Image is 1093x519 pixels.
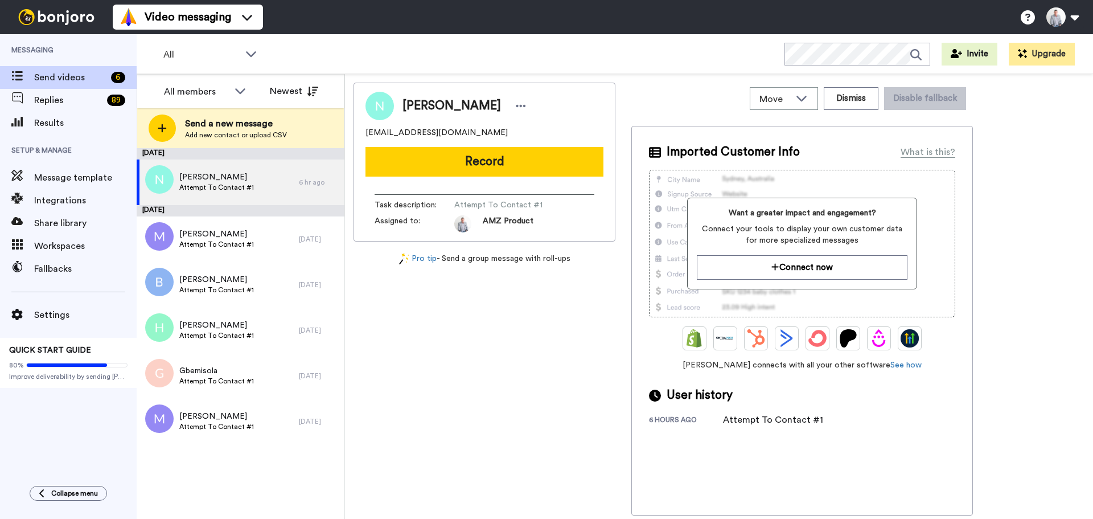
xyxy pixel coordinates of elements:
[107,95,125,106] div: 89
[179,274,254,285] span: [PERSON_NAME]
[824,87,878,110] button: Dismiss
[839,329,857,348] img: Patreon
[34,93,102,107] span: Replies
[145,268,174,296] img: b.png
[299,371,339,381] div: [DATE]
[483,215,533,232] span: AMZ Product
[649,359,955,371] span: [PERSON_NAME] connects with all your other software
[34,262,137,276] span: Fallbacks
[34,71,106,84] span: Send videos
[145,404,174,433] img: m.png
[365,127,508,138] span: [EMAIL_ADDRESS][DOMAIN_NAME]
[375,199,454,211] span: Task description :
[30,486,107,501] button: Collapse menu
[890,361,922,369] a: See how
[365,147,603,177] button: Record
[399,253,437,265] a: Pro tip
[778,329,796,348] img: ActiveCampaign
[34,308,137,322] span: Settings
[9,346,91,354] span: QUICK START GUIDE
[1009,43,1075,66] button: Upgrade
[179,285,254,295] span: Attempt To Contact #1
[299,235,339,244] div: [DATE]
[808,329,827,348] img: ConvertKit
[111,72,125,83] div: 6
[145,359,174,387] img: g.png
[145,9,231,25] span: Video messaging
[179,320,254,331] span: [PERSON_NAME]
[145,165,174,194] img: n.png
[34,116,137,130] span: Results
[179,377,254,386] span: Attempt To Contact #1
[399,253,409,265] img: magic-wand.svg
[365,92,394,120] img: Image of Nadia
[179,183,254,192] span: Attempt To Contact #1
[179,411,254,422] span: [PERSON_NAME]
[901,329,919,348] img: GoHighLevel
[299,280,339,289] div: [DATE]
[697,223,907,246] span: Connect your tools to display your own customer data for more specialized messages
[942,43,997,66] button: Invite
[34,239,137,253] span: Workspaces
[667,387,733,404] span: User history
[759,92,790,106] span: Move
[179,422,254,431] span: Attempt To Contact #1
[179,365,254,377] span: Gbemisola
[137,205,344,216] div: [DATE]
[299,326,339,335] div: [DATE]
[299,178,339,187] div: 6 hr ago
[685,329,704,348] img: Shopify
[354,253,615,265] div: - Send a group message with roll-ups
[145,222,174,251] img: m.png
[747,329,765,348] img: Hubspot
[716,329,734,348] img: Ontraport
[870,329,888,348] img: Drip
[185,130,287,140] span: Add new contact or upload CSV
[179,240,254,249] span: Attempt To Contact #1
[164,85,229,99] div: All members
[667,144,800,161] span: Imported Customer Info
[9,372,128,381] span: Improve deliverability by sending [PERSON_NAME]’s from your own email
[163,48,240,62] span: All
[697,255,907,280] button: Connect now
[34,171,137,185] span: Message template
[179,228,254,240] span: [PERSON_NAME]
[901,145,955,159] div: What is this?
[137,148,344,160] div: [DATE]
[454,215,471,232] img: 0c7be819-cb90-4fe4-b844-3639e4b630b0-1684457197.jpg
[375,215,454,232] span: Assigned to:
[261,80,327,103] button: Newest
[9,361,24,370] span: 80%
[649,415,723,427] div: 6 hours ago
[179,331,254,340] span: Attempt To Contact #1
[454,199,562,211] span: Attempt To Contact #1
[120,8,138,26] img: vm-color.svg
[299,417,339,426] div: [DATE]
[402,97,501,115] span: [PERSON_NAME]
[14,9,99,25] img: bj-logo-header-white.svg
[179,171,254,183] span: [PERSON_NAME]
[884,87,966,110] button: Disable fallback
[697,207,907,219] span: Want a greater impact and engagement?
[185,117,287,130] span: Send a new message
[34,194,137,207] span: Integrations
[51,489,98,498] span: Collapse menu
[34,216,137,230] span: Share library
[723,413,823,427] div: Attempt To Contact #1
[145,313,174,342] img: h.png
